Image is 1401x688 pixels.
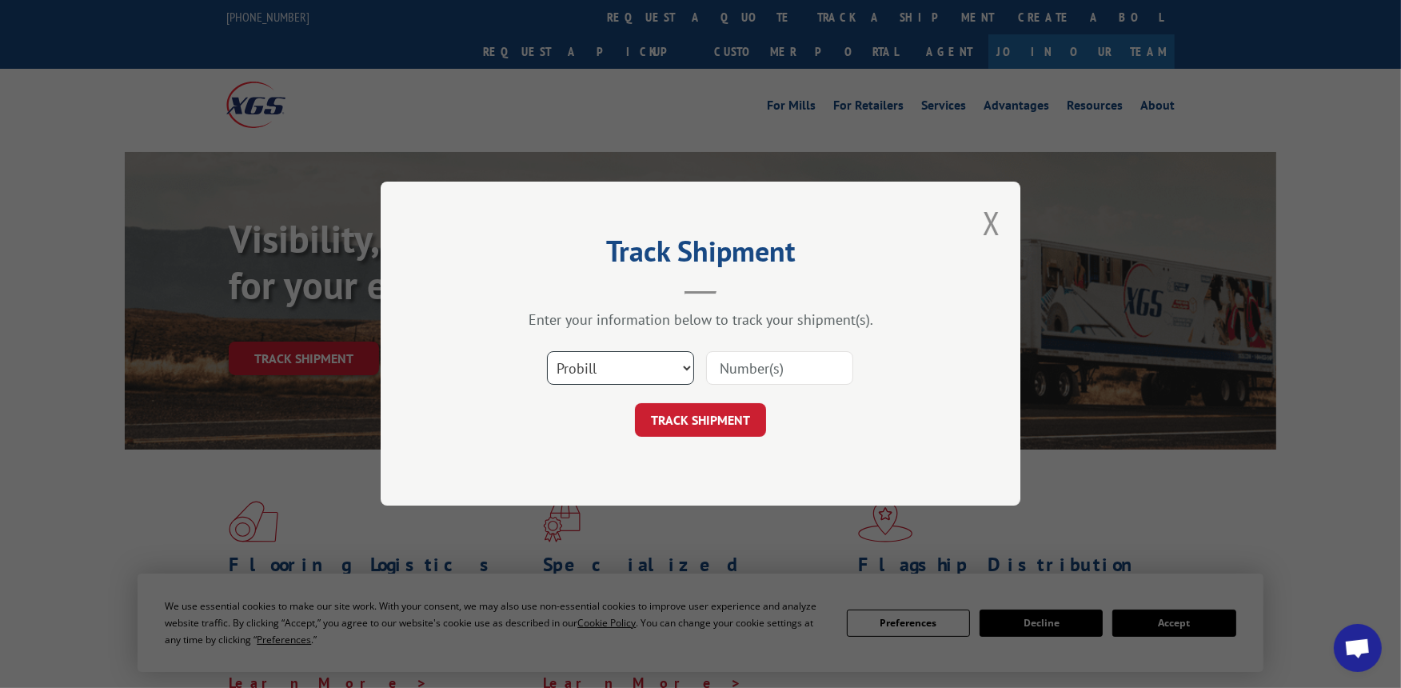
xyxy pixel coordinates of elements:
button: Close modal [983,202,1000,244]
button: TRACK SHIPMENT [635,404,766,438]
a: Open chat [1334,624,1382,672]
h2: Track Shipment [461,240,940,270]
div: Enter your information below to track your shipment(s). [461,311,940,330]
input: Number(s) [706,352,853,386]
